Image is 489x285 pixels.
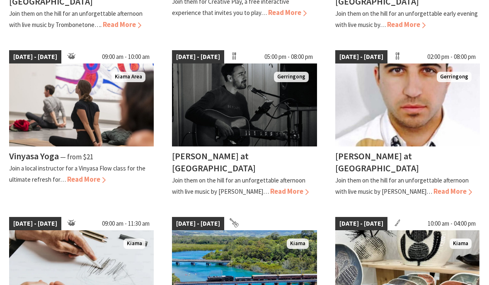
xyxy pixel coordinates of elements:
[9,63,154,146] img: Three participants sit on their yoga mat in the Art Museum stretching with paintings behind
[335,150,419,174] h4: [PERSON_NAME] at [GEOGRAPHIC_DATA]
[67,175,106,184] span: Read More
[335,217,387,230] span: [DATE] - [DATE]
[270,187,309,196] span: Read More
[335,176,469,195] p: Join them on the hill for an unforgettable afternoon with live music by [PERSON_NAME]…
[60,152,93,161] span: ⁠— from $21
[437,72,472,82] span: Gerringong
[111,72,145,82] span: Kiama Area
[268,8,307,17] span: Read More
[9,164,145,183] p: Join a local instructor for a Vinyasa Flow class for the ultimate refresh for…
[335,63,480,146] img: Jason Invernon
[450,239,472,249] span: Kiama
[172,50,317,197] a: [DATE] - [DATE] 05:00 pm - 08:00 pm Matt Dundas Gerringong [PERSON_NAME] at [GEOGRAPHIC_DATA] Joi...
[9,217,61,230] span: [DATE] - [DATE]
[260,50,317,63] span: 05:00 pm - 08:00 pm
[335,50,480,197] a: [DATE] - [DATE] 02:00 pm - 08:00 pm Jason Invernon Gerringong [PERSON_NAME] at [GEOGRAPHIC_DATA] ...
[274,72,309,82] span: Gerringong
[103,20,141,29] span: Read More
[424,217,480,230] span: 10:00 am - 04:00 pm
[172,176,305,195] p: Join them on the hill for an unforgettable afternoon with live music by [PERSON_NAME]…
[172,50,224,63] span: [DATE] - [DATE]
[9,50,61,63] span: [DATE] - [DATE]
[172,217,224,230] span: [DATE] - [DATE]
[387,20,426,29] span: Read More
[423,50,480,63] span: 02:00 pm - 08:00 pm
[123,239,145,249] span: Kiama
[9,150,59,162] h4: Vinyasa Yoga
[172,150,256,174] h4: [PERSON_NAME] at [GEOGRAPHIC_DATA]
[98,217,154,230] span: 09:00 am - 11:30 am
[9,10,143,29] p: Join them on the hill for an unforgettable afternoon with live music by Trombonetone….
[98,50,154,63] span: 09:00 am - 10:00 am
[335,50,387,63] span: [DATE] - [DATE]
[9,50,154,197] a: [DATE] - [DATE] 09:00 am - 10:00 am Three participants sit on their yoga mat in the Art Museum st...
[287,239,309,249] span: Kiama
[335,10,478,29] p: Join them on the hill for an unforgettable early evening with live music by…
[433,187,472,196] span: Read More
[172,63,317,146] img: Matt Dundas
